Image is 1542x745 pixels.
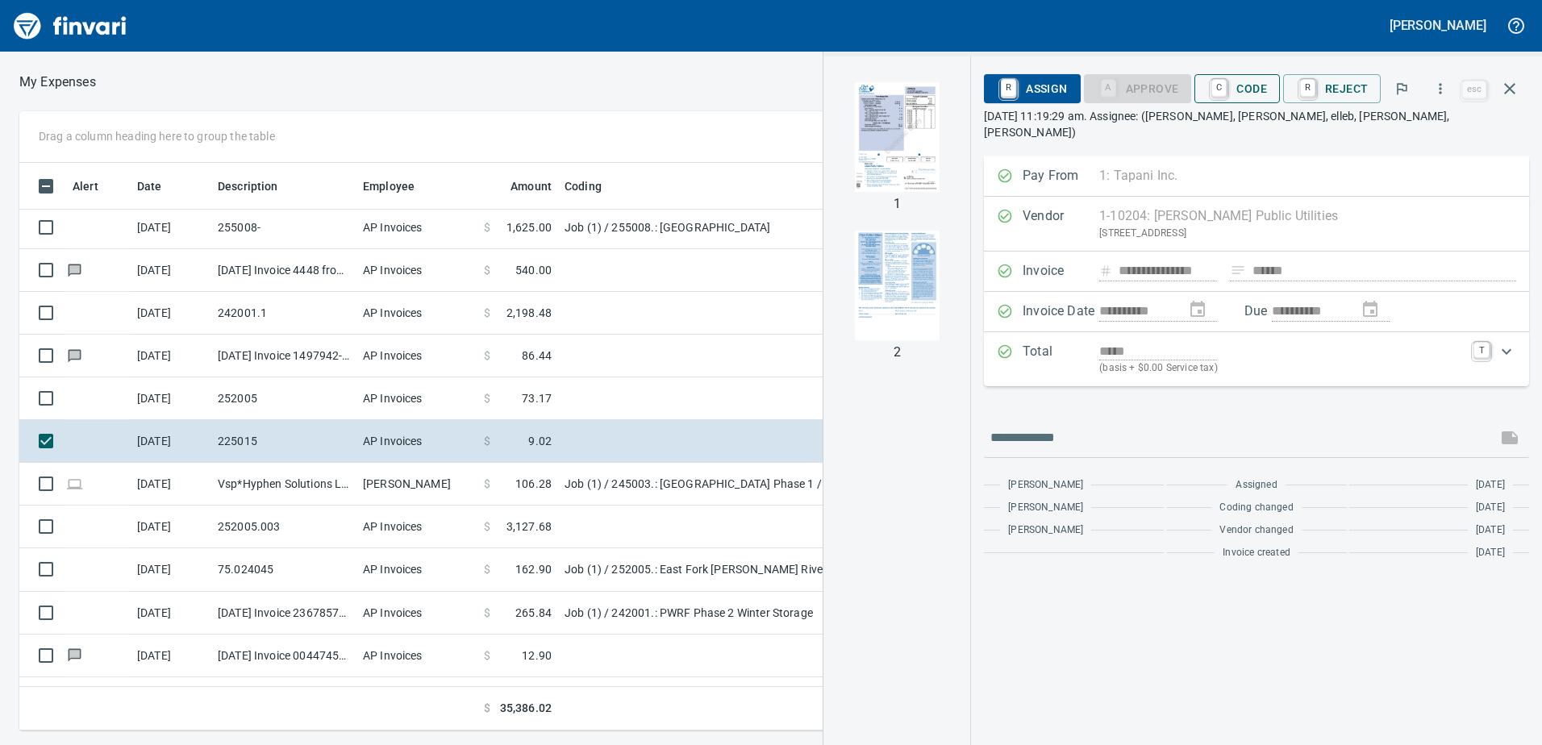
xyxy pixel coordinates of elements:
[356,377,477,420] td: AP Invoices
[1423,71,1458,106] button: More
[506,305,552,321] span: 2,198.48
[211,335,356,377] td: [DATE] Invoice 1497942-01 from Irrigation Specialist, Inc (1-10496)
[19,73,96,92] nav: breadcrumb
[558,592,961,635] td: Job (1) / 242001.: PWRF Phase 2 Winter Storage
[894,343,901,362] p: 2
[484,305,490,321] span: $
[19,73,96,92] p: My Expenses
[1008,477,1083,493] span: [PERSON_NAME]
[490,177,552,196] span: Amount
[363,177,415,196] span: Employee
[894,194,901,214] p: 1
[356,463,477,506] td: [PERSON_NAME]
[484,605,490,621] span: $
[1207,75,1267,102] span: Code
[1236,477,1277,493] span: Assigned
[131,506,211,548] td: [DATE]
[1462,81,1486,98] a: esc
[356,635,477,677] td: AP Invoices
[506,219,552,235] span: 1,625.00
[211,420,356,463] td: 225015
[218,177,278,196] span: Description
[558,206,961,249] td: Job (1) / 255008.: [GEOGRAPHIC_DATA]
[1476,500,1505,516] span: [DATE]
[356,206,477,249] td: AP Invoices
[66,264,83,275] span: Has messages
[1384,71,1419,106] button: Flag
[565,177,623,196] span: Coding
[1008,522,1083,539] span: [PERSON_NAME]
[131,206,211,249] td: [DATE]
[211,677,356,720] td: 242001
[1390,17,1486,34] h5: [PERSON_NAME]
[66,649,83,660] span: Has messages
[137,177,162,196] span: Date
[1283,74,1381,103] button: RReject
[984,74,1080,103] button: RAssign
[131,249,211,292] td: [DATE]
[131,420,211,463] td: [DATE]
[522,348,552,364] span: 86.44
[356,592,477,635] td: AP Invoices
[131,677,211,720] td: [DATE]
[356,677,477,720] td: AP Invoices
[515,262,552,278] span: 540.00
[484,561,490,577] span: $
[1473,342,1490,358] a: T
[484,433,490,449] span: $
[1458,69,1529,108] span: Close invoice
[66,478,83,489] span: Online transaction
[984,332,1529,386] div: Expand
[1223,545,1290,561] span: Invoice created
[984,108,1529,140] p: [DATE] 11:19:29 am. Assignee: ([PERSON_NAME], [PERSON_NAME], elleb, [PERSON_NAME], [PERSON_NAME])
[842,231,952,340] img: Page 2
[356,335,477,377] td: AP Invoices
[218,177,299,196] span: Description
[1476,477,1505,493] span: [DATE]
[484,476,490,492] span: $
[484,700,490,717] span: $
[356,292,477,335] td: AP Invoices
[356,506,477,548] td: AP Invoices
[131,635,211,677] td: [DATE]
[131,335,211,377] td: [DATE]
[356,420,477,463] td: AP Invoices
[1386,13,1490,38] button: [PERSON_NAME]
[73,177,119,196] span: Alert
[1023,342,1099,377] p: Total
[39,128,275,144] p: Drag a column heading here to group the table
[363,177,436,196] span: Employee
[1300,79,1315,97] a: R
[1476,545,1505,561] span: [DATE]
[1194,74,1280,103] button: CCode
[528,433,552,449] span: 9.02
[356,249,477,292] td: AP Invoices
[484,647,490,664] span: $
[484,348,490,364] span: $
[558,463,961,506] td: Job (1) / 245003.: [GEOGRAPHIC_DATA] Phase 1 / 1003. .: General Requirements / 5: Other
[211,249,356,292] td: [DATE] Invoice 4448 from Envirocom (1-39804)
[10,6,131,45] img: Finvari
[73,177,98,196] span: Alert
[558,677,961,720] td: Job (1) / 242001.: PWRF Phase 2 Winter Storage
[515,476,552,492] span: 106.28
[515,605,552,621] span: 265.84
[515,561,552,577] span: 162.90
[211,506,356,548] td: 252005.003
[1099,360,1464,377] p: (basis + $0.00 Service tax)
[522,647,552,664] span: 12.90
[484,219,490,235] span: $
[137,177,183,196] span: Date
[131,548,211,591] td: [DATE]
[66,350,83,360] span: Has messages
[565,177,602,196] span: Coding
[131,592,211,635] td: [DATE]
[511,177,552,196] span: Amount
[131,377,211,420] td: [DATE]
[1219,500,1293,516] span: Coding changed
[522,390,552,406] span: 73.17
[842,82,952,192] img: Page 1
[500,700,552,717] span: 35,386.02
[997,75,1067,102] span: Assign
